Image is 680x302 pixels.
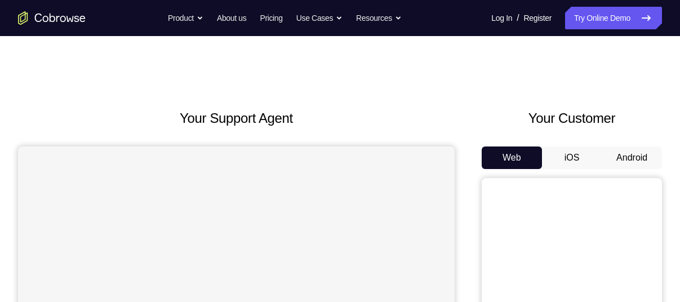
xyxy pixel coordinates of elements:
[168,7,203,29] button: Product
[217,7,246,29] a: About us
[517,11,519,25] span: /
[18,11,86,25] a: Go to the home page
[482,108,662,128] h2: Your Customer
[482,146,542,169] button: Web
[602,146,662,169] button: Android
[491,7,512,29] a: Log In
[296,7,343,29] button: Use Cases
[18,108,455,128] h2: Your Support Agent
[565,7,662,29] a: Try Online Demo
[542,146,602,169] button: iOS
[356,7,402,29] button: Resources
[260,7,282,29] a: Pricing
[524,7,552,29] a: Register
